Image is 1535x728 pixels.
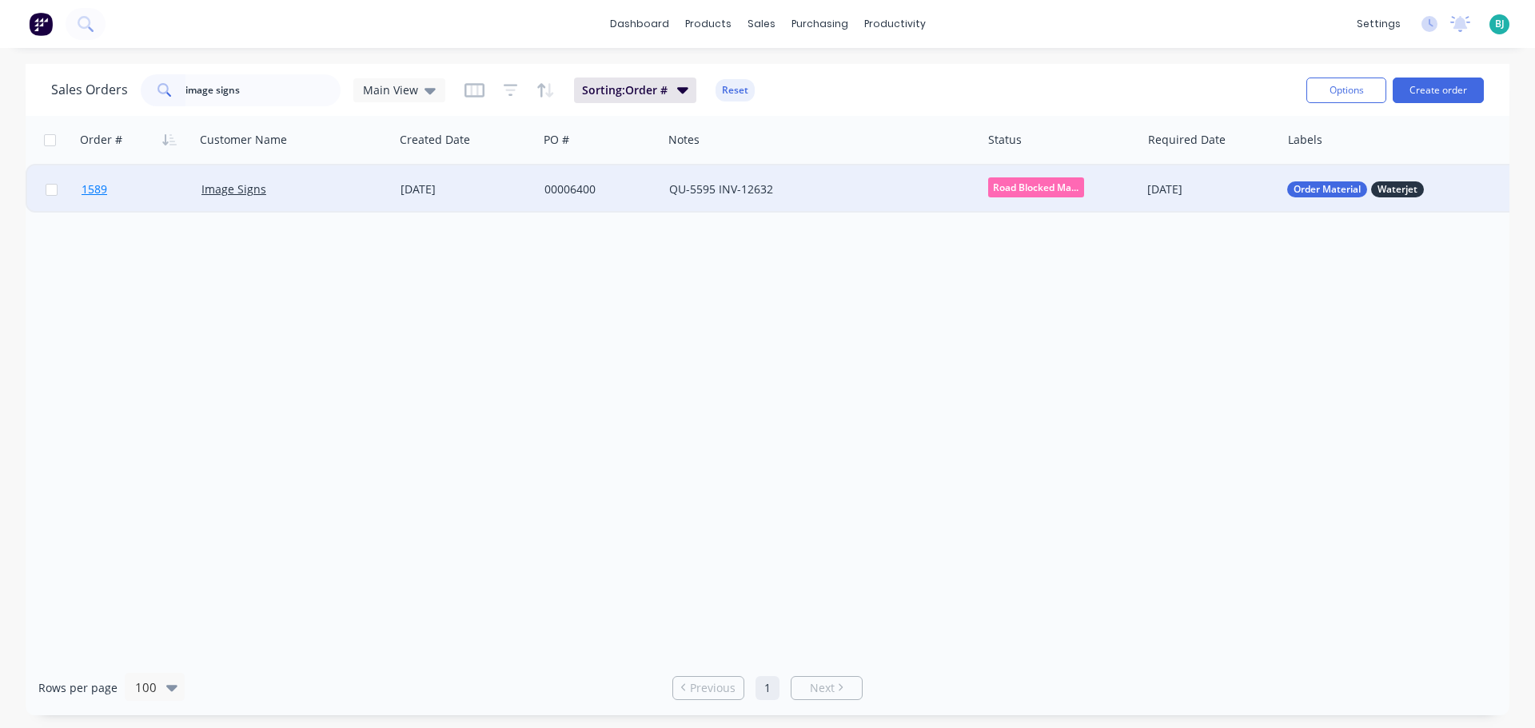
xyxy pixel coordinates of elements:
span: Order Material [1294,181,1361,197]
div: Required Date [1148,132,1226,148]
a: 1589 [82,165,201,213]
a: Next page [791,680,862,696]
div: settings [1349,12,1409,36]
img: Factory [29,12,53,36]
button: Options [1306,78,1386,103]
a: Previous page [673,680,744,696]
span: 1589 [82,181,107,197]
div: Created Date [400,132,470,148]
span: Previous [690,680,736,696]
div: [DATE] [401,181,532,197]
div: PO # [544,132,569,148]
div: 00006400 [544,181,651,197]
div: Notes [668,132,700,148]
button: Sorting:Order # [574,78,696,103]
div: sales [740,12,783,36]
h1: Sales Orders [51,82,128,97]
div: Status [988,132,1022,148]
button: Reset [716,79,755,101]
span: BJ [1495,17,1505,31]
input: Search... [185,74,341,106]
a: Page 1 is your current page [756,676,779,700]
span: Road Blocked Ma... [988,177,1084,197]
a: dashboard [602,12,677,36]
div: [DATE] [1147,181,1274,197]
span: Main View [363,82,418,98]
button: Order MaterialWaterjet [1287,181,1424,197]
div: Order # [80,132,122,148]
ul: Pagination [666,676,869,700]
button: Create order [1393,78,1484,103]
span: Next [810,680,835,696]
div: purchasing [783,12,856,36]
div: Customer Name [200,132,287,148]
div: Labels [1288,132,1322,148]
div: QU-5595 INV-12632 [669,181,960,197]
a: Image Signs [201,181,266,197]
div: productivity [856,12,934,36]
div: products [677,12,740,36]
span: Waterjet [1378,181,1417,197]
span: Rows per page [38,680,118,696]
span: Sorting: Order # [582,82,668,98]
